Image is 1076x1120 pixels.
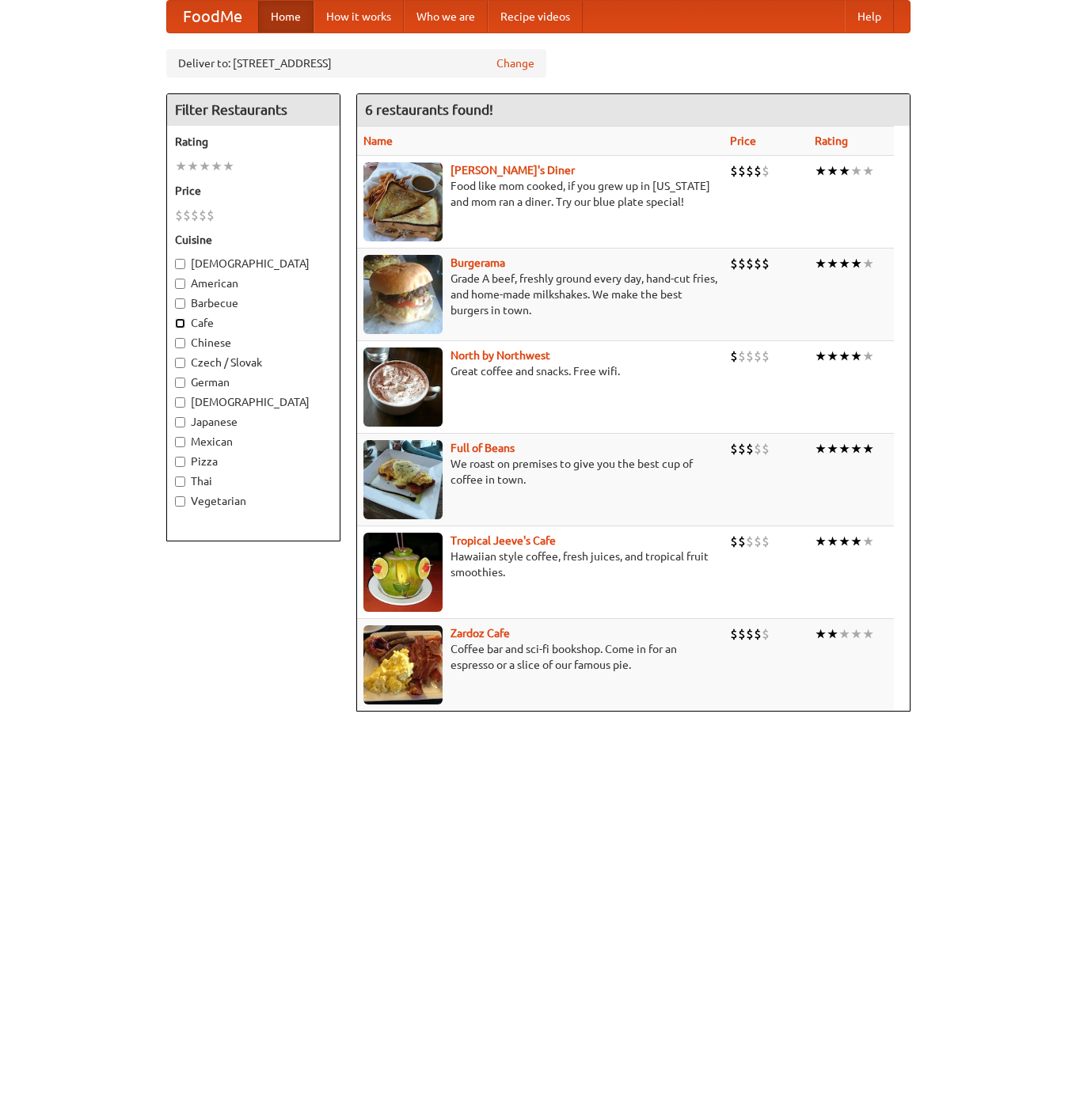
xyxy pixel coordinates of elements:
[838,255,850,272] li: ★
[488,1,583,32] a: Recipe videos
[838,533,850,550] li: ★
[363,255,443,334] img: burgerama.jpg
[211,158,222,175] li: ★
[815,440,827,457] li: ★
[451,442,515,454] a: Full of Beans
[762,255,770,272] li: $
[451,256,505,269] a: Burgerama
[730,440,738,457] li: $
[754,162,762,180] li: $
[746,255,754,272] li: $
[363,625,443,704] img: zardoz.jpg
[815,135,848,147] a: Rating
[258,1,314,32] a: Home
[815,625,827,643] li: ★
[175,414,332,430] label: Japanese
[738,440,746,457] li: $
[862,625,874,643] li: ★
[363,271,717,318] p: Grade A beef, freshly ground every day, hand-cut fries, and home-made milkshakes. We make the bes...
[730,533,738,550] li: $
[175,374,332,390] label: German
[845,1,894,32] a: Help
[199,207,207,224] li: $
[175,417,185,427] input: Japanese
[762,440,770,457] li: $
[363,363,717,379] p: Great coffee and snacks. Free wifi.
[175,434,332,450] label: Mexican
[175,335,332,351] label: Chinese
[175,397,185,408] input: [DEMOGRAPHIC_DATA]
[175,315,332,331] label: Cafe
[314,1,404,32] a: How it works
[746,440,754,457] li: $
[199,158,211,175] li: ★
[850,440,862,457] li: ★
[363,440,443,519] img: beans.jpg
[404,1,488,32] a: Who we are
[365,102,493,117] ng-pluralize: 6 restaurants found!
[815,533,827,550] li: ★
[175,318,185,328] input: Cafe
[175,437,185,447] input: Mexican
[451,534,556,547] a: Tropical Jeeve's Cafe
[363,135,393,147] a: Name
[175,275,332,291] label: American
[730,135,756,147] a: Price
[175,256,332,271] label: [DEMOGRAPHIC_DATA]
[496,55,534,71] a: Change
[827,255,838,272] li: ★
[754,625,762,643] li: $
[363,162,443,241] img: sallys.jpg
[746,533,754,550] li: $
[738,533,746,550] li: $
[827,347,838,365] li: ★
[363,533,443,612] img: jeeves.jpg
[762,162,770,180] li: $
[738,347,746,365] li: $
[762,625,770,643] li: $
[754,255,762,272] li: $
[175,295,332,311] label: Barbecue
[730,625,738,643] li: $
[862,255,874,272] li: ★
[175,473,332,489] label: Thai
[746,625,754,643] li: $
[175,338,185,348] input: Chinese
[815,347,827,365] li: ★
[175,232,332,248] h5: Cuisine
[827,162,838,180] li: ★
[187,158,199,175] li: ★
[850,162,862,180] li: ★
[175,394,332,410] label: [DEMOGRAPHIC_DATA]
[175,355,332,370] label: Czech / Slovak
[754,440,762,457] li: $
[862,440,874,457] li: ★
[762,347,770,365] li: $
[762,533,770,550] li: $
[862,347,874,365] li: ★
[815,162,827,180] li: ★
[175,134,332,150] h5: Rating
[363,347,443,427] img: north.jpg
[363,549,717,580] p: Hawaiian style coffee, fresh juices, and tropical fruit smoothies.
[167,94,340,126] h4: Filter Restaurants
[451,164,575,177] a: [PERSON_NAME]'s Diner
[738,625,746,643] li: $
[838,625,850,643] li: ★
[167,1,258,32] a: FoodMe
[175,496,185,507] input: Vegetarian
[730,347,738,365] li: $
[862,162,874,180] li: ★
[850,533,862,550] li: ★
[754,533,762,550] li: $
[827,440,838,457] li: ★
[175,207,183,224] li: $
[730,255,738,272] li: $
[363,456,717,488] p: We roast on premises to give you the best cup of coffee in town.
[850,347,862,365] li: ★
[175,457,185,467] input: Pizza
[175,279,185,289] input: American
